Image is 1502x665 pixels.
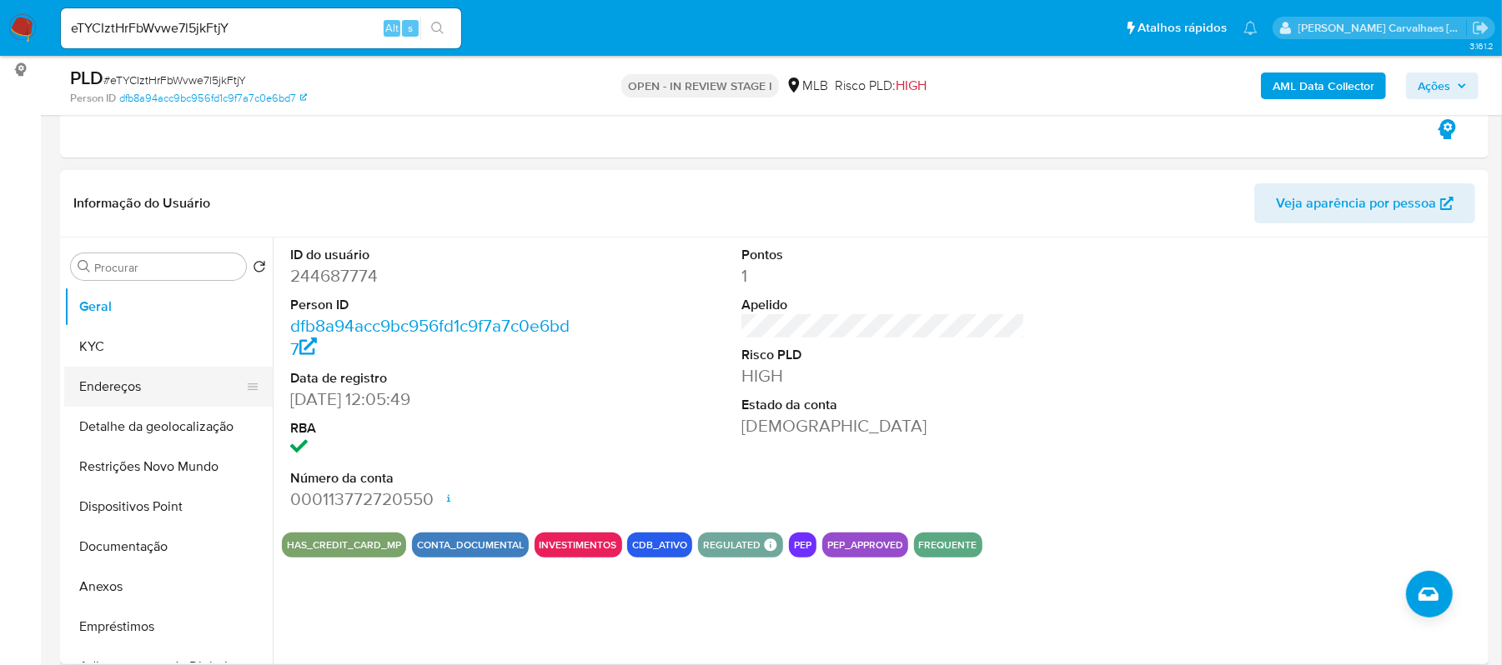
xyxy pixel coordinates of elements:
[64,487,273,527] button: Dispositivos Point
[64,567,273,607] button: Anexos
[741,396,1026,414] dt: Estado da conta
[253,260,266,278] button: Retornar ao pedido padrão
[1469,39,1494,52] span: 3.161.2
[290,264,575,287] dd: 244687774
[741,296,1026,314] dt: Apelido
[70,64,103,91] b: PLD
[1261,72,1386,99] button: AML Data Collector
[61,17,461,39] input: Pesquise usuários ou casos...
[73,195,210,212] h1: Informação do Usuário
[741,364,1026,387] dd: HIGH
[290,313,570,361] a: dfb8a94acc9bc956fd1c9f7a7c0e6bd7
[1472,19,1489,37] a: Sair
[1273,72,1374,99] b: AML Data Collector
[741,246,1026,264] dt: Pontos
[835,77,927,95] span: Risco PLD:
[290,296,575,314] dt: Person ID
[78,260,91,273] button: Procurar
[290,246,575,264] dt: ID do usuário
[1138,19,1227,37] span: Atalhos rápidos
[1299,20,1467,36] p: sara.carvalhaes@mercadopago.com.br
[1418,72,1450,99] span: Ações
[64,527,273,567] button: Documentação
[290,487,575,511] dd: 000113772720550
[786,77,828,95] div: MLB
[741,346,1026,364] dt: Risco PLD
[94,260,239,275] input: Procurar
[896,76,927,95] span: HIGH
[290,419,575,437] dt: RBA
[290,387,575,411] dd: [DATE] 12:05:49
[290,469,575,487] dt: Número da conta
[119,91,307,106] a: dfb8a94acc9bc956fd1c9f7a7c0e6bd7
[1243,21,1258,35] a: Notificações
[1406,72,1479,99] button: Ações
[1254,183,1475,223] button: Veja aparência por pessoa
[420,17,455,40] button: search-icon
[385,20,399,36] span: Alt
[64,367,259,407] button: Endereços
[1276,183,1436,223] span: Veja aparência por pessoa
[621,74,779,97] p: OPEN - IN REVIEW STAGE I
[741,414,1026,437] dd: [DEMOGRAPHIC_DATA]
[64,327,273,367] button: KYC
[103,72,246,88] span: # eTYCIztHrFbWvwe7l5jkFtjY
[408,20,413,36] span: s
[64,287,273,327] button: Geral
[64,407,273,447] button: Detalhe da geolocalização
[70,91,116,106] b: Person ID
[64,607,273,647] button: Empréstimos
[64,447,273,487] button: Restrições Novo Mundo
[741,264,1026,287] dd: 1
[290,369,575,387] dt: Data de registro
